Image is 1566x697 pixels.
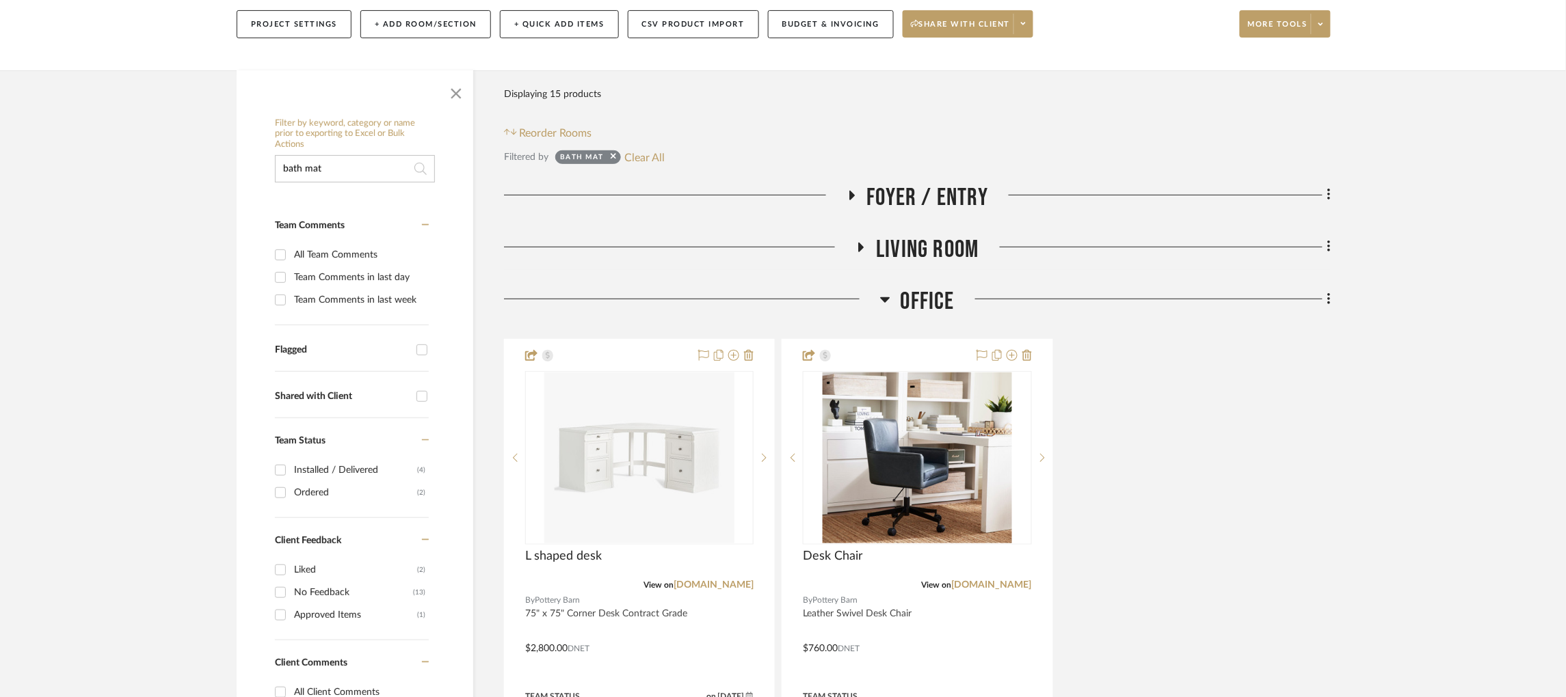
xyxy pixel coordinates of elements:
[294,244,425,266] div: All Team Comments
[294,559,417,581] div: Liked
[294,266,425,288] div: Team Comments in last day
[903,10,1034,38] button: Share with client
[504,150,548,165] div: Filtered by
[812,594,858,607] span: Pottery Barn
[294,604,417,626] div: Approved Items
[442,77,470,105] button: Close
[525,594,535,607] span: By
[823,372,1013,543] img: Desk Chair
[417,604,425,626] div: (1)
[952,580,1032,590] a: [DOMAIN_NAME]
[237,10,351,38] button: Project Settings
[275,391,410,402] div: Shared with Client
[275,658,347,668] span: Client Comments
[1248,19,1308,40] span: More tools
[901,287,955,316] span: Office
[294,582,413,603] div: No Feedback
[922,581,952,589] span: View on
[525,549,602,564] span: L shaped desk
[643,581,674,589] span: View on
[1240,10,1331,38] button: More tools
[360,10,491,38] button: + Add Room/Section
[275,155,435,182] input: Search within 15 results
[911,19,1011,40] span: Share with client
[867,183,989,213] span: Foyer / Entry
[504,81,601,108] div: Displaying 15 products
[417,559,425,581] div: (2)
[628,10,759,38] button: CSV Product Import
[560,152,604,166] div: bath mat
[544,372,734,543] img: L shaped desk
[674,580,754,590] a: [DOMAIN_NAME]
[413,582,425,603] div: (13)
[876,235,979,264] span: Living Room
[535,594,580,607] span: Pottery Barn
[275,344,410,356] div: Flagged
[768,10,894,38] button: Budget & Invoicing
[417,459,425,481] div: (4)
[504,125,592,141] button: Reorder Rooms
[803,549,863,564] span: Desk Chair
[275,118,435,150] h6: Filter by keyword, category or name prior to exporting to Excel or Bulk Actions
[275,221,345,230] span: Team Comments
[520,125,592,141] span: Reorder Rooms
[294,459,417,481] div: Installed / Delivered
[294,289,425,311] div: Team Comments in last week
[275,536,341,545] span: Client Feedback
[275,436,326,446] span: Team Status
[500,10,619,38] button: + Quick Add Items
[294,482,417,504] div: Ordered
[624,148,665,166] button: Clear All
[417,482,425,504] div: (2)
[803,594,812,607] span: By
